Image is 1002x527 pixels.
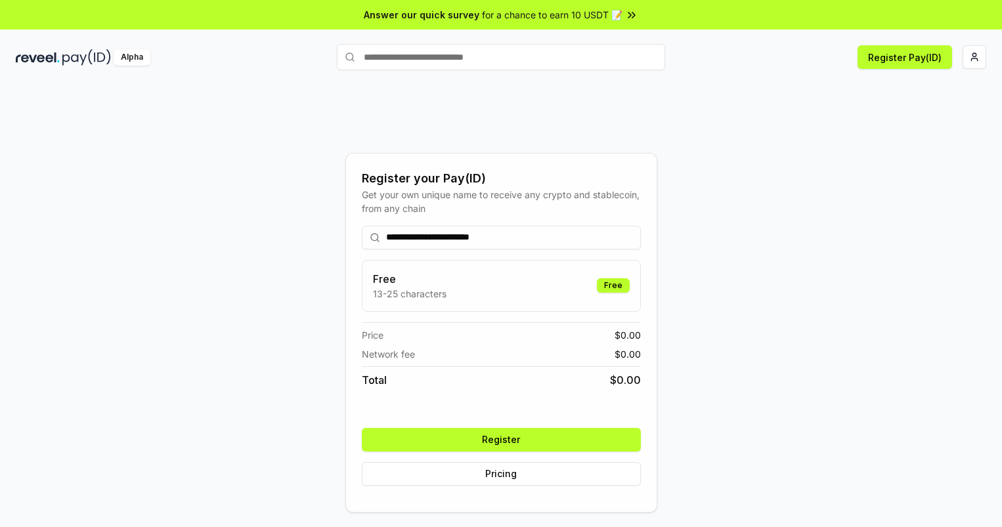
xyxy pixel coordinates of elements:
[373,287,447,301] p: 13-25 characters
[610,372,641,388] span: $ 0.00
[615,347,641,361] span: $ 0.00
[16,49,60,66] img: reveel_dark
[597,278,630,293] div: Free
[362,428,641,452] button: Register
[362,372,387,388] span: Total
[62,49,111,66] img: pay_id
[114,49,150,66] div: Alpha
[362,169,641,188] div: Register your Pay(ID)
[615,328,641,342] span: $ 0.00
[482,8,622,22] span: for a chance to earn 10 USDT 📝
[362,328,383,342] span: Price
[362,188,641,215] div: Get your own unique name to receive any crypto and stablecoin, from any chain
[362,347,415,361] span: Network fee
[362,462,641,486] button: Pricing
[858,45,952,69] button: Register Pay(ID)
[373,271,447,287] h3: Free
[364,8,479,22] span: Answer our quick survey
